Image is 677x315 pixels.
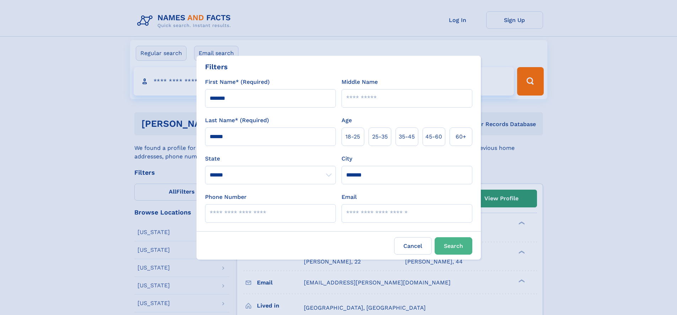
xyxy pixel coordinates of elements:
[345,132,360,141] span: 18‑25
[205,78,270,86] label: First Name* (Required)
[342,193,357,201] label: Email
[342,78,378,86] label: Middle Name
[435,237,472,255] button: Search
[425,132,442,141] span: 45‑60
[205,116,269,125] label: Last Name* (Required)
[342,116,352,125] label: Age
[394,237,432,255] label: Cancel
[205,61,228,72] div: Filters
[205,193,247,201] label: Phone Number
[456,132,466,141] span: 60+
[205,154,336,163] label: State
[372,132,388,141] span: 25‑35
[399,132,415,141] span: 35‑45
[342,154,352,163] label: City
